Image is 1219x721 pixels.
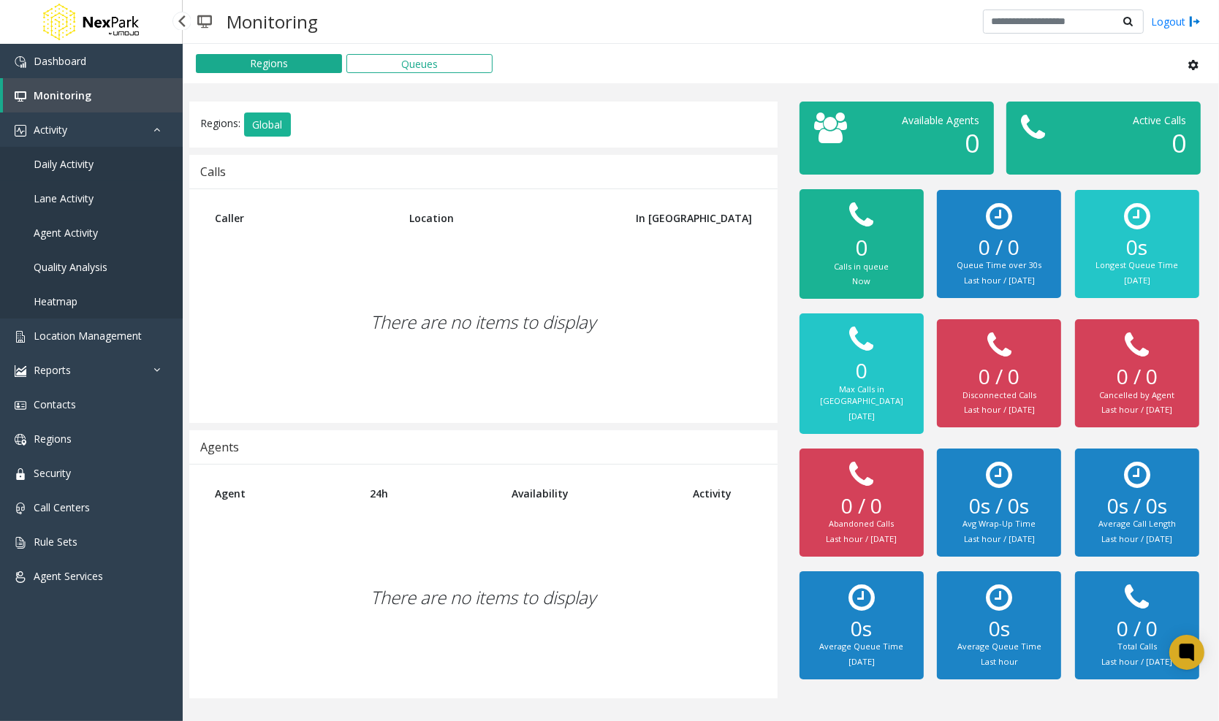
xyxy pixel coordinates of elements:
[1090,641,1185,653] div: Total Calls
[952,641,1047,653] div: Average Queue Time
[204,476,359,511] th: Agent
[1133,113,1186,127] span: Active Calls
[15,571,26,583] img: 'icon'
[952,259,1047,272] div: Queue Time over 30s
[609,200,763,236] th: In [GEOGRAPHIC_DATA]
[964,533,1035,544] small: Last hour / [DATE]
[34,363,71,377] span: Reports
[981,656,1018,667] small: Last hour
[501,476,682,511] th: Availability
[1102,656,1173,667] small: Last hour / [DATE]
[15,91,26,102] img: 'icon'
[902,113,979,127] span: Available Agents
[197,4,212,39] img: pageIcon
[34,294,77,308] span: Heatmap
[1171,126,1186,160] span: 0
[1189,14,1201,29] img: logout
[1090,259,1185,272] div: Longest Queue Time
[15,434,26,446] img: 'icon'
[848,656,875,667] small: [DATE]
[34,466,71,480] span: Security
[952,389,1047,402] div: Disconnected Calls
[952,617,1047,641] h2: 0s
[814,518,909,530] div: Abandoned Calls
[1090,617,1185,641] h2: 0 / 0
[814,261,909,273] div: Calls in queue
[1090,235,1185,260] h2: 0s
[244,112,291,137] button: Global
[196,54,342,73] button: Regions
[1124,275,1150,286] small: [DATE]
[1090,518,1185,530] div: Average Call Length
[952,494,1047,519] h2: 0s / 0s
[1090,494,1185,519] h2: 0s / 0s
[852,275,870,286] small: Now
[1090,365,1185,389] h2: 0 / 0
[359,476,501,511] th: 24h
[34,88,91,102] span: Monitoring
[200,162,226,181] div: Calls
[34,123,67,137] span: Activity
[1151,14,1201,29] a: Logout
[814,641,909,653] div: Average Queue Time
[398,200,608,236] th: Location
[34,54,86,68] span: Dashboard
[964,404,1035,415] small: Last hour / [DATE]
[814,234,909,261] h2: 0
[15,56,26,68] img: 'icon'
[219,4,325,39] h3: Monitoring
[15,468,26,480] img: 'icon'
[15,365,26,377] img: 'icon'
[15,400,26,411] img: 'icon'
[814,384,909,408] div: Max Calls in [GEOGRAPHIC_DATA]
[15,331,26,343] img: 'icon'
[200,116,240,130] span: Regions:
[200,438,239,457] div: Agents
[34,329,142,343] span: Location Management
[34,191,94,205] span: Lane Activity
[1102,404,1173,415] small: Last hour / [DATE]
[34,157,94,171] span: Daily Activity
[34,226,98,240] span: Agent Activity
[34,397,76,411] span: Contacts
[814,617,909,641] h2: 0s
[826,533,897,544] small: Last hour / [DATE]
[204,200,398,236] th: Caller
[965,126,979,160] span: 0
[1102,533,1173,544] small: Last hour / [DATE]
[682,476,763,511] th: Activity
[814,359,909,384] h2: 0
[1090,389,1185,402] div: Cancelled by Agent
[34,569,103,583] span: Agent Services
[15,125,26,137] img: 'icon'
[34,260,107,274] span: Quality Analysis
[34,500,90,514] span: Call Centers
[15,503,26,514] img: 'icon'
[34,535,77,549] span: Rule Sets
[204,236,763,408] div: There are no items to display
[814,494,909,519] h2: 0 / 0
[34,432,72,446] span: Regions
[15,537,26,549] img: 'icon'
[346,54,493,73] button: Queues
[964,275,1035,286] small: Last hour / [DATE]
[952,518,1047,530] div: Avg Wrap-Up Time
[952,235,1047,260] h2: 0 / 0
[952,365,1047,389] h2: 0 / 0
[3,78,183,112] a: Monitoring
[848,411,875,421] small: [DATE]
[204,511,763,684] div: There are no items to display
